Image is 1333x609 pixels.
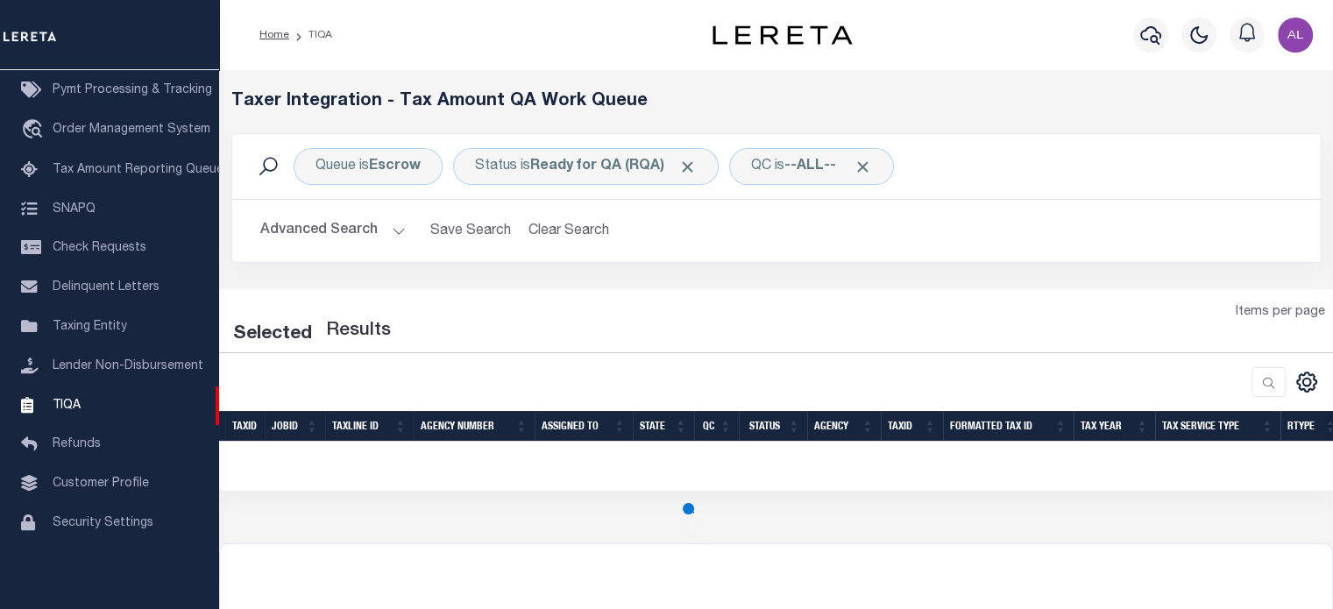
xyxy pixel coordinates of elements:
[535,411,633,442] th: Assigned To
[325,411,414,442] th: TaxLine ID
[294,148,443,185] div: Click to Edit
[53,124,210,136] span: Order Management System
[713,25,853,45] img: logo-dark.svg
[259,30,289,40] a: Home
[53,517,153,529] span: Security Settings
[21,119,49,142] i: travel_explore
[678,158,697,176] span: Click to Remove
[1278,18,1313,53] img: svg+xml;base64,PHN2ZyB4bWxucz0iaHR0cDovL3d3dy53My5vcmcvMjAwMC9zdmciIHBvaW50ZXItZXZlbnRzPSJub25lIi...
[53,360,203,372] span: Lender Non-Disbursement
[53,281,160,294] span: Delinquent Letters
[943,411,1074,442] th: Formatted Tax ID
[521,214,617,248] button: Clear Search
[1236,303,1325,322] span: Items per page
[233,321,312,349] div: Selected
[1074,411,1155,442] th: Tax Year
[530,159,697,173] b: Ready for QA (RQA)
[1155,411,1280,442] th: Tax Service Type
[260,214,406,248] button: Advanced Search
[633,411,694,442] th: State
[694,411,739,442] th: QC
[807,411,881,442] th: Agency
[53,478,149,490] span: Customer Profile
[53,202,96,215] span: SNAPQ
[420,214,521,248] button: Save Search
[289,27,332,43] li: TIQA
[265,411,325,442] th: JobID
[53,242,146,254] span: Check Requests
[53,164,223,176] span: Tax Amount Reporting Queue
[53,84,212,96] span: Pymt Processing & Tracking
[53,399,81,411] span: TIQA
[231,91,1322,112] h5: Taxer Integration - Tax Amount QA Work Queue
[369,159,421,173] b: Escrow
[326,317,391,345] label: Results
[881,411,943,442] th: TaxID
[784,159,836,173] b: --ALL--
[854,158,872,176] span: Click to Remove
[739,411,807,442] th: Status
[53,438,101,450] span: Refunds
[414,411,535,442] th: Agency Number
[225,411,265,442] th: TaxID
[729,148,894,185] div: Click to Edit
[53,321,127,333] span: Taxing Entity
[453,148,719,185] div: Click to Edit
